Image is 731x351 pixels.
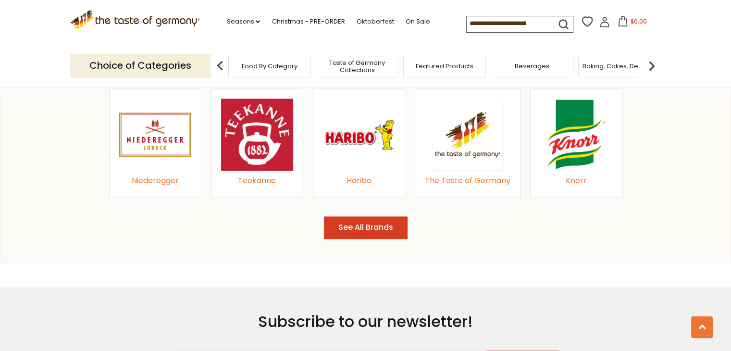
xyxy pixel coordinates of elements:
[416,63,473,70] a: Featured Products
[612,16,653,30] button: $0.00
[323,175,395,188] div: Haribo
[425,175,510,188] div: The Taste of Germany
[242,63,297,70] a: Food By Category
[515,63,549,70] a: Beverages
[425,99,510,171] a: The Taste of Germany
[324,216,408,239] button: See All Brands
[119,175,191,188] div: Niederegger
[211,56,230,75] img: previous arrow
[226,16,260,27] a: Seasons
[221,175,293,188] div: Teekanne
[630,17,646,25] span: $0.00
[642,56,661,75] img: next arrow
[319,59,396,74] a: Taste of Germany Collections
[432,99,504,170] img: The Taste of Germany
[119,99,191,171] img: Niederegger
[221,99,293,171] img: Teekanne
[540,99,612,171] img: Knorr
[356,16,394,27] a: Oktoberfest
[172,312,559,331] h3: Subscribe to our newsletter!
[272,16,345,27] a: Christmas - PRE-ORDER
[582,63,657,70] a: Baking, Cakes, Desserts
[540,175,612,188] div: Knorr
[70,54,211,77] p: Choice of Categories
[405,16,430,27] a: On Sale
[323,99,395,171] img: Haribo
